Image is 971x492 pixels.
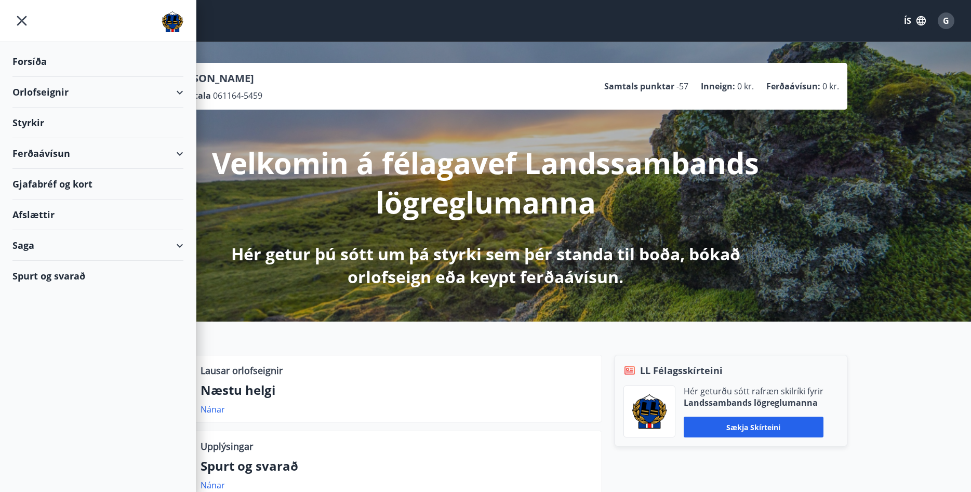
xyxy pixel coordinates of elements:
p: Inneign : [701,81,735,92]
span: LL Félagsskírteini [640,364,723,377]
p: Lausar orlofseignir [201,364,283,377]
span: -57 [676,81,688,92]
p: Landssambands lögreglumanna [684,397,823,408]
p: Næstu helgi [201,381,593,399]
div: Gjafabréf og kort [12,169,183,200]
p: Hér getur þú sótt um þá styrki sem þér standa til boða, bókað orlofseign eða keypt ferðaávísun. [211,243,760,288]
div: Ferðaávísun [12,138,183,169]
div: Spurt og svarað [12,261,183,291]
p: Spurt og svarað [201,457,593,475]
p: Velkomin á félagavef Landssambands lögreglumanna [211,143,760,222]
span: 0 kr. [822,81,839,92]
div: Afslættir [12,200,183,230]
p: Hér geturðu sótt rafræn skilríki fyrir [684,385,823,397]
div: Styrkir [12,108,183,138]
a: Nánar [201,404,225,415]
span: 0 kr. [737,81,754,92]
img: 1cqKbADZNYZ4wXUG0EC2JmCwhQh0Y6EN22Kw4FTY.png [632,394,667,429]
span: 061164-5459 [213,90,262,101]
button: ÍS [898,11,932,30]
button: menu [12,11,31,30]
img: union_logo [162,11,183,32]
a: Nánar [201,480,225,491]
div: Orlofseignir [12,77,183,108]
span: G [943,15,949,26]
p: Upplýsingar [201,440,253,453]
div: Forsíða [12,46,183,77]
button: Sækja skírteini [684,417,823,437]
div: Saga [12,230,183,261]
p: Samtals punktar [604,81,674,92]
p: Ferðaávísun : [766,81,820,92]
button: G [934,8,959,33]
p: [PERSON_NAME] [170,71,262,86]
